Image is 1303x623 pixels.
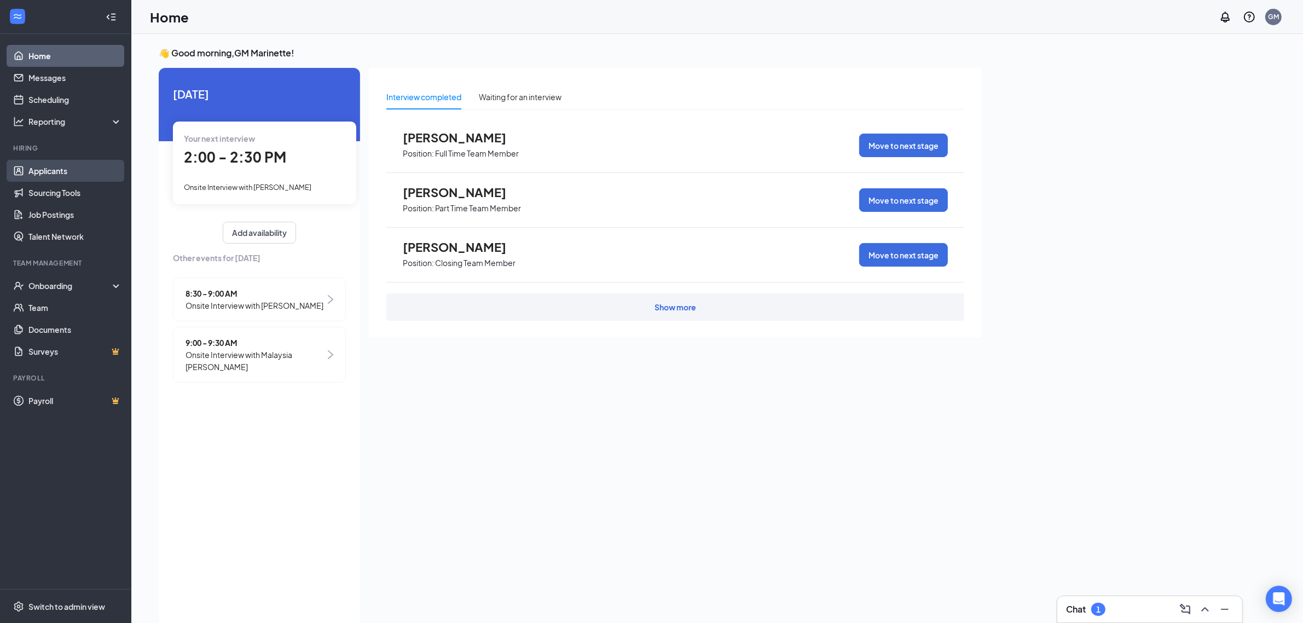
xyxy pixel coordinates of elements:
[223,222,296,244] button: Add availability
[1219,10,1232,24] svg: Notifications
[403,203,434,214] p: Position:
[13,116,24,127] svg: Analysis
[655,302,696,313] div: Show more
[173,252,346,264] span: Other events for [DATE]
[13,280,24,291] svg: UserCheck
[12,11,23,22] svg: WorkstreamLogo
[1216,601,1233,618] button: Minimize
[28,319,122,341] a: Documents
[173,85,346,102] span: [DATE]
[1177,601,1194,618] button: ComposeMessage
[386,91,461,103] div: Interview completed
[1179,603,1192,616] svg: ComposeMessage
[1198,603,1212,616] svg: ChevronUp
[1096,605,1101,614] div: 1
[186,299,323,311] span: Onsite Interview with [PERSON_NAME]
[403,148,434,159] p: Position:
[1196,601,1214,618] button: ChevronUp
[479,91,561,103] div: Waiting for an interview
[435,148,519,159] p: Full Time Team Member
[1218,603,1231,616] svg: Minimize
[403,130,523,145] span: [PERSON_NAME]
[28,204,122,226] a: Job Postings
[184,183,311,192] span: Onsite Interview with [PERSON_NAME]
[184,148,286,166] span: 2:00 - 2:30 PM
[186,349,325,373] span: Onsite Interview with Malaysia [PERSON_NAME]
[28,45,122,67] a: Home
[28,89,122,111] a: Scheduling
[28,116,123,127] div: Reporting
[28,390,122,412] a: PayrollCrown
[13,373,120,383] div: Payroll
[184,134,255,143] span: Your next interview
[13,143,120,153] div: Hiring
[28,160,122,182] a: Applicants
[1268,12,1279,21] div: GM
[1266,586,1292,612] div: Open Intercom Messenger
[150,8,189,26] h1: Home
[1243,10,1256,24] svg: QuestionInfo
[13,601,24,612] svg: Settings
[186,337,325,349] span: 9:00 - 9:30 AM
[403,185,523,199] span: [PERSON_NAME]
[13,258,120,268] div: Team Management
[859,134,948,157] button: Move to next stage
[859,188,948,212] button: Move to next stage
[28,601,105,612] div: Switch to admin view
[859,243,948,267] button: Move to next stage
[28,67,122,89] a: Messages
[106,11,117,22] svg: Collapse
[435,258,516,268] p: Closing Team Member
[28,297,122,319] a: Team
[186,287,323,299] span: 8:30 - 9:00 AM
[28,280,113,291] div: Onboarding
[28,341,122,362] a: SurveysCrown
[403,240,523,254] span: [PERSON_NAME]
[403,258,434,268] p: Position:
[28,182,122,204] a: Sourcing Tools
[435,203,521,214] p: Part Time Team Member
[1066,603,1086,615] h3: Chat
[159,47,982,59] h3: 👋 Good morning, GM Marinette !
[28,226,122,247] a: Talent Network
